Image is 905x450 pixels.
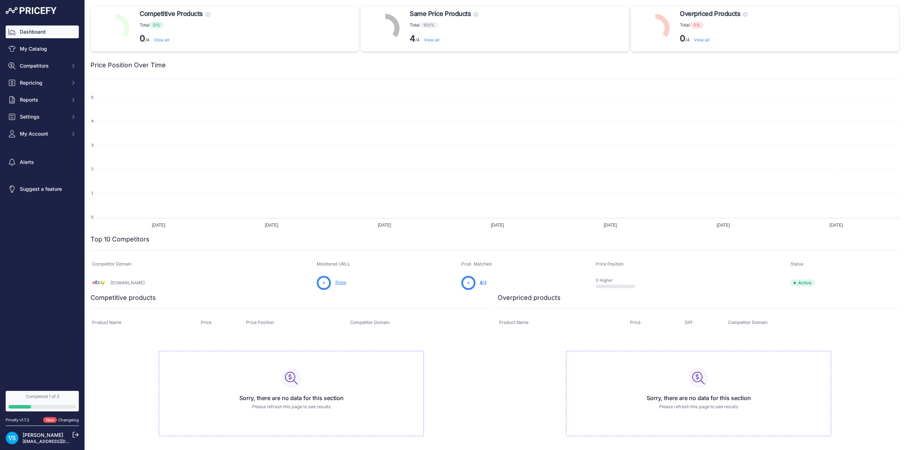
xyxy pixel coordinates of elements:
[694,37,710,42] a: View all
[420,22,438,29] span: 100%
[6,42,79,55] a: My Catalog
[680,22,747,29] p: Total
[6,76,79,89] button: Repricing
[335,280,346,285] a: Show
[91,215,93,219] tspan: 0
[6,25,79,382] nav: Sidebar
[150,22,164,29] span: 0%
[6,25,79,38] a: Dashboard
[92,320,121,325] span: Product Name
[322,280,325,286] span: 4
[6,156,79,169] a: Alerts
[165,394,418,402] h3: Sorry, there are no data for this section
[91,95,93,99] tspan: 5
[58,417,79,422] a: Changelog
[717,223,730,228] tspan: [DATE]
[630,320,641,325] span: Price
[6,93,79,106] button: Reports
[350,320,390,325] span: Competitor Domain
[140,9,203,19] span: Competitive Products
[790,261,804,267] span: Status
[728,320,767,325] span: Competitor Domain
[165,404,418,410] p: Please refresh this page to see results
[410,33,478,44] p: /4
[685,320,693,325] span: Diff
[6,391,79,411] a: Completed 1 of 3
[90,60,166,70] h2: Price Position Over Time
[424,37,439,42] a: View all
[265,223,278,228] tspan: [DATE]
[410,9,471,19] span: Same Price Products
[690,22,704,29] span: 0%
[499,320,529,325] span: Product Name
[90,234,150,244] h2: Top 10 Competitors
[43,417,57,423] span: New
[830,223,843,228] tspan: [DATE]
[23,432,63,438] a: [PERSON_NAME]
[246,320,274,325] span: Price Position
[20,130,66,137] span: My Account
[480,280,483,285] span: 4
[152,223,165,228] tspan: [DATE]
[480,280,487,285] a: 4/4
[680,33,685,44] strong: 0
[378,223,391,228] tspan: [DATE]
[572,404,825,410] p: Please refresh this page to see results
[680,9,740,19] span: Overpriced Products
[317,261,350,267] span: Monitored URLs
[410,22,478,29] p: Total
[6,183,79,195] a: Suggest a feature
[20,62,66,69] span: Competitors
[20,96,66,103] span: Reports
[91,119,93,123] tspan: 4
[680,33,747,44] p: /4
[604,223,617,228] tspan: [DATE]
[467,280,470,286] span: 4
[491,223,504,228] tspan: [DATE]
[6,7,57,14] img: Pricefy Logo
[6,110,79,123] button: Settings
[140,22,210,29] p: Total
[572,394,825,402] h3: Sorry, there are no data for this section
[23,439,97,444] a: [EMAIL_ADDRESS][DOMAIN_NAME]
[140,33,145,44] strong: 0
[20,113,66,120] span: Settings
[596,261,624,267] span: Price Position
[154,37,169,42] a: View all
[140,33,210,44] p: /4
[110,280,145,285] a: [DOMAIN_NAME]
[6,59,79,72] button: Competitors
[596,278,641,283] p: 0 Higher
[790,279,815,286] span: Active
[90,293,156,303] h2: Competitive products
[461,261,492,267] span: Prod. Matched
[201,320,211,325] span: Price
[92,261,132,267] span: Competitor Domain
[410,33,415,44] strong: 4
[91,167,93,171] tspan: 2
[6,127,79,140] button: My Account
[91,191,93,195] tspan: 1
[6,417,29,423] div: Pricefy v1.7.2
[8,394,76,399] div: Completed 1 of 3
[91,143,93,147] tspan: 3
[20,79,66,86] span: Repricing
[498,293,561,303] h2: Overpriced products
